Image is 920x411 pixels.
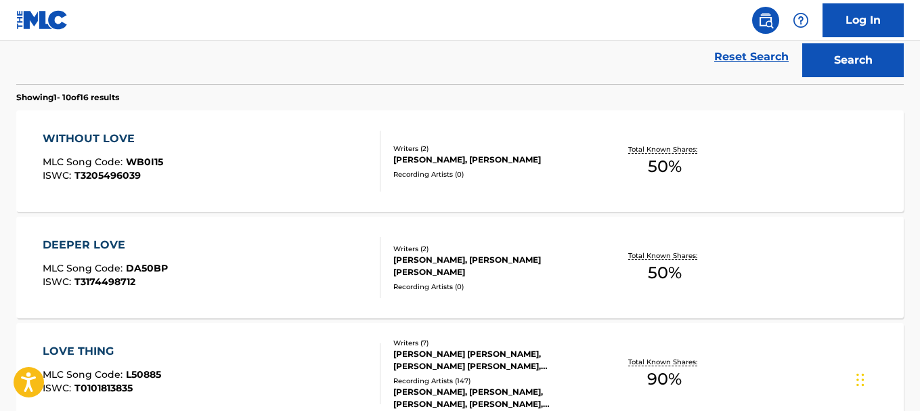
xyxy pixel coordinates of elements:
span: 50 % [648,261,682,285]
span: T0101813835 [74,382,133,394]
div: DEEPER LOVE [43,237,168,253]
a: Log In [823,3,904,37]
div: Writers ( 2 ) [393,244,591,254]
span: ISWC : [43,382,74,394]
p: Showing 1 - 10 of 16 results [16,91,119,104]
div: Writers ( 7 ) [393,338,591,348]
span: ISWC : [43,276,74,288]
iframe: Chat Widget [852,346,920,411]
span: L50885 [126,368,161,381]
div: Writers ( 2 ) [393,144,591,154]
p: Total Known Shares: [628,251,701,261]
p: Total Known Shares: [628,357,701,367]
a: Public Search [752,7,779,34]
div: Recording Artists ( 0 ) [393,282,591,292]
div: WITHOUT LOVE [43,131,163,147]
div: [PERSON_NAME], [PERSON_NAME], [PERSON_NAME], [PERSON_NAME], [PERSON_NAME] [393,386,591,410]
span: MLC Song Code : [43,368,126,381]
span: DA50BP [126,262,168,274]
span: MLC Song Code : [43,156,126,168]
img: help [793,12,809,28]
a: Reset Search [707,42,795,72]
span: 50 % [648,154,682,179]
span: T3174498712 [74,276,135,288]
span: WB0I15 [126,156,163,168]
div: [PERSON_NAME] [PERSON_NAME], [PERSON_NAME] [PERSON_NAME], [PERSON_NAME], [PERSON_NAME], [PERSON_N... [393,348,591,372]
img: MLC Logo [16,10,68,30]
span: T3205496039 [74,169,141,181]
a: DEEPER LOVEMLC Song Code:DA50BPISWC:T3174498712Writers (2)[PERSON_NAME], [PERSON_NAME] [PERSON_NA... [16,217,904,318]
div: Help [787,7,814,34]
div: [PERSON_NAME], [PERSON_NAME] [393,154,591,166]
span: MLC Song Code : [43,262,126,274]
button: Search [802,43,904,77]
div: [PERSON_NAME], [PERSON_NAME] [PERSON_NAME] [393,254,591,278]
a: WITHOUT LOVEMLC Song Code:WB0I15ISWC:T3205496039Writers (2)[PERSON_NAME], [PERSON_NAME]Recording ... [16,110,904,212]
span: 90 % [647,367,682,391]
span: ISWC : [43,169,74,181]
div: LOVE THING [43,343,161,360]
div: Recording Artists ( 147 ) [393,376,591,386]
img: search [758,12,774,28]
div: Drag [856,360,864,400]
p: Total Known Shares: [628,144,701,154]
div: Recording Artists ( 0 ) [393,169,591,179]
